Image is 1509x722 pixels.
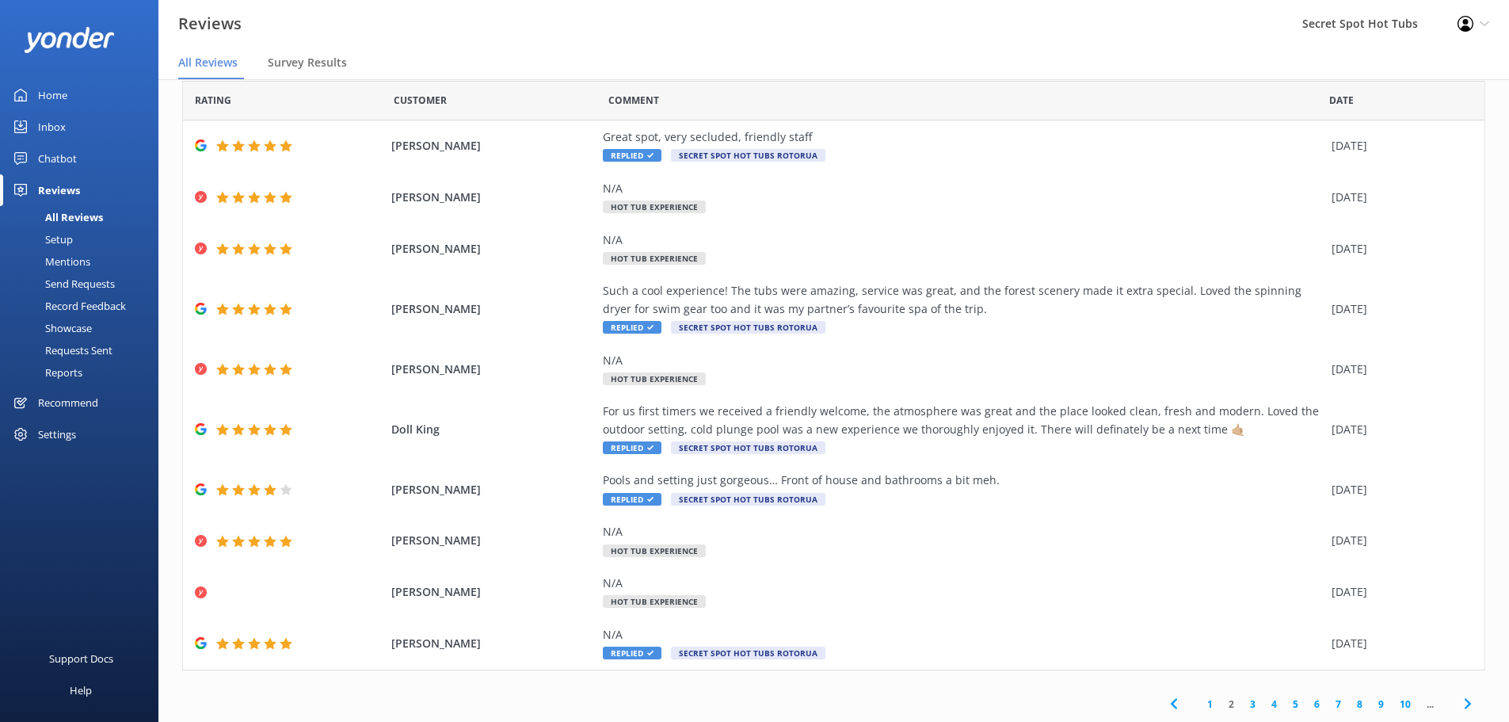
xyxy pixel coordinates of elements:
div: N/A [603,352,1324,369]
a: Requests Sent [10,339,158,361]
a: 6 [1306,697,1328,712]
span: [PERSON_NAME] [391,189,596,206]
span: Date [394,93,447,108]
div: Help [70,674,92,706]
a: 10 [1392,697,1419,712]
a: 3 [1242,697,1263,712]
span: Hot Tub Experience [603,595,706,608]
span: [PERSON_NAME] [391,361,596,378]
span: All Reviews [178,55,238,71]
div: Pools and setting just gorgeous… Front of house and bathrooms a bit meh. [603,472,1324,489]
div: All Reviews [10,206,103,228]
span: [PERSON_NAME] [391,240,596,258]
a: Setup [10,228,158,250]
div: [DATE] [1332,583,1465,601]
div: N/A [603,180,1324,197]
span: Replied [603,441,661,454]
div: [DATE] [1332,635,1465,652]
div: N/A [603,626,1324,644]
span: Secret Spot Hot Tubs Rotorua [671,321,825,334]
img: yonder-white-logo.png [24,27,115,53]
a: 4 [1263,697,1285,712]
span: Date [1329,93,1354,108]
div: [DATE] [1332,189,1465,206]
span: Doll King [391,421,596,438]
span: Survey Results [268,55,347,71]
a: Reports [10,361,158,384]
span: [PERSON_NAME] [391,635,596,652]
h3: Reviews [178,11,242,36]
div: Send Requests [10,273,115,295]
span: ... [1419,697,1442,712]
div: Requests Sent [10,339,112,361]
div: Chatbot [38,143,77,174]
span: Hot Tub Experience [603,252,706,265]
div: Mentions [10,250,90,273]
div: Home [38,79,67,111]
span: Secret Spot Hot Tubs Rotorua [671,647,825,659]
span: [PERSON_NAME] [391,481,596,499]
div: Settings [38,418,76,450]
div: [DATE] [1332,240,1465,258]
a: Mentions [10,250,158,273]
div: [DATE] [1332,421,1465,438]
span: Hot Tub Experience [603,201,706,213]
div: Showcase [10,317,92,339]
span: Secret Spot Hot Tubs Rotorua [671,441,825,454]
span: [PERSON_NAME] [391,300,596,318]
div: [DATE] [1332,300,1465,318]
span: Secret Spot Hot Tubs Rotorua [671,149,825,162]
div: [DATE] [1332,361,1465,378]
span: [PERSON_NAME] [391,137,596,155]
a: 5 [1285,697,1306,712]
a: 8 [1349,697,1370,712]
a: 9 [1370,697,1392,712]
div: Reviews [38,174,80,206]
a: 7 [1328,697,1349,712]
a: Showcase [10,317,158,339]
a: 2 [1221,697,1242,712]
a: Send Requests [10,273,158,295]
div: [DATE] [1332,137,1465,155]
div: [DATE] [1332,481,1465,499]
div: N/A [603,575,1324,592]
div: N/A [603,523,1324,541]
div: N/A [603,231,1324,249]
div: Record Feedback [10,295,126,317]
span: Replied [603,149,661,162]
a: Record Feedback [10,295,158,317]
div: For us first timers we received a friendly welcome, the atmosphere was great and the place looked... [603,403,1324,438]
span: [PERSON_NAME] [391,583,596,601]
span: Question [608,93,659,108]
div: Reports [10,361,82,384]
a: 1 [1199,697,1221,712]
span: Replied [603,493,661,506]
div: Setup [10,228,73,250]
div: Great spot, very secluded, friendly staff [603,128,1324,146]
span: Secret Spot Hot Tubs Rotorua [671,493,825,506]
span: Date [195,93,231,108]
div: Inbox [38,111,66,143]
div: Support Docs [49,643,113,674]
span: [PERSON_NAME] [391,532,596,549]
a: All Reviews [10,206,158,228]
div: Recommend [38,387,98,418]
span: Hot Tub Experience [603,372,706,385]
span: Replied [603,321,661,334]
span: Replied [603,647,661,659]
span: Hot Tub Experience [603,544,706,557]
div: Such a cool experience! The tubs were amazing, service was great, and the forest scenery made it ... [603,282,1324,318]
div: [DATE] [1332,532,1465,549]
